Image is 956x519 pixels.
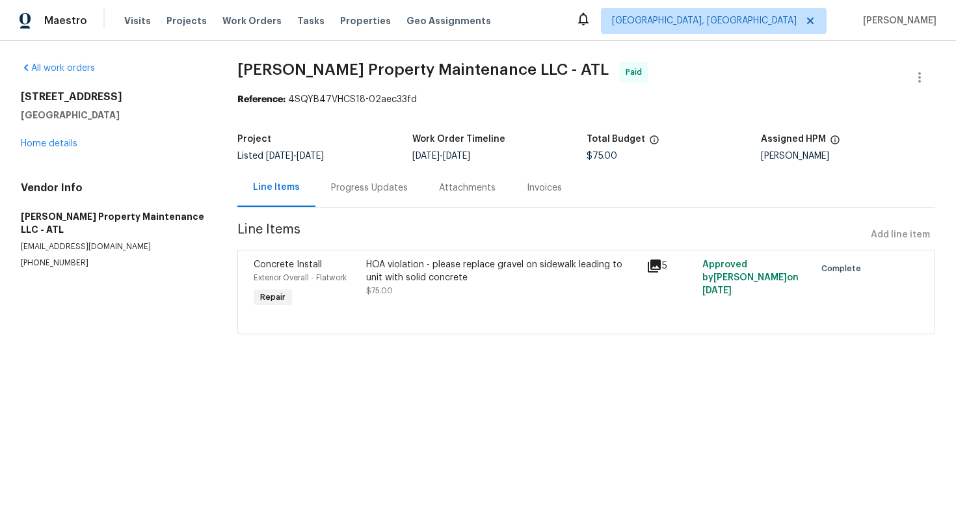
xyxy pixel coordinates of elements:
span: Repair [255,291,291,304]
span: Paid [626,66,647,79]
h5: [PERSON_NAME] Property Maintenance LLC - ATL [21,210,206,236]
span: Visits [124,14,151,27]
h2: [STREET_ADDRESS] [21,90,206,103]
span: Geo Assignments [406,14,491,27]
span: Concrete Install [254,260,322,269]
h5: [GEOGRAPHIC_DATA] [21,109,206,122]
span: Maestro [44,14,87,27]
a: All work orders [21,64,95,73]
a: Home details [21,139,77,148]
div: [PERSON_NAME] [761,152,935,161]
div: 5 [646,258,695,274]
span: The total cost of line items that have been proposed by Opendoor. This sum includes line items th... [649,135,659,152]
span: [DATE] [443,152,470,161]
div: Progress Updates [331,181,408,194]
span: $75.00 [366,287,393,295]
span: Approved by [PERSON_NAME] on [702,260,799,295]
span: $75.00 [587,152,617,161]
span: The hpm assigned to this work order. [830,135,840,152]
span: Complete [821,262,866,275]
span: [DATE] [702,286,732,295]
span: Tasks [297,16,325,25]
div: 4SQYB47VHCS18-02aec33fd [237,93,935,106]
div: HOA violation - please replace gravel on sidewalk leading to unit with solid concrete [366,258,639,284]
span: [DATE] [266,152,293,161]
div: Line Items [253,181,300,194]
span: [DATE] [412,152,440,161]
span: [PERSON_NAME] [858,14,936,27]
p: [EMAIL_ADDRESS][DOMAIN_NAME] [21,241,206,252]
h5: Project [237,135,271,144]
span: [PERSON_NAME] Property Maintenance LLC - ATL [237,62,609,77]
span: - [412,152,470,161]
span: Line Items [237,223,866,247]
h4: Vendor Info [21,181,206,194]
span: Exterior Overall - Flatwork [254,274,347,282]
h5: Work Order Timeline [412,135,505,144]
span: [DATE] [297,152,324,161]
span: Projects [166,14,207,27]
div: Invoices [527,181,562,194]
h5: Total Budget [587,135,645,144]
b: Reference: [237,95,285,104]
h5: Assigned HPM [761,135,826,144]
span: Work Orders [222,14,282,27]
span: [GEOGRAPHIC_DATA], [GEOGRAPHIC_DATA] [612,14,797,27]
span: Listed [237,152,324,161]
span: Properties [340,14,391,27]
p: [PHONE_NUMBER] [21,258,206,269]
span: - [266,152,324,161]
div: Attachments [439,181,496,194]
